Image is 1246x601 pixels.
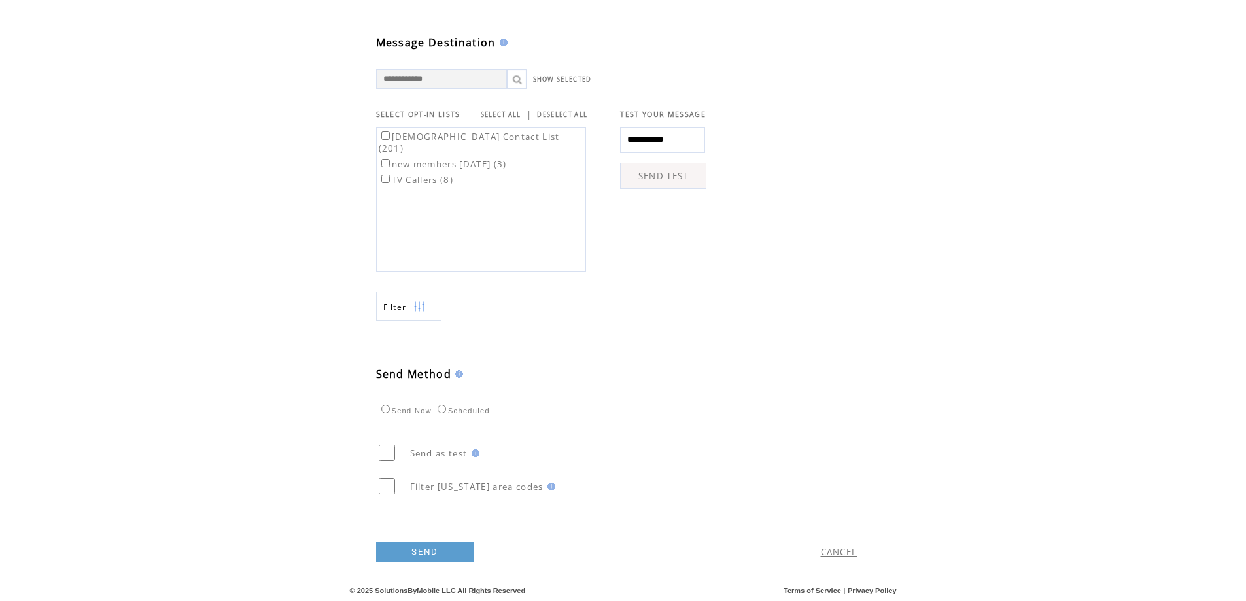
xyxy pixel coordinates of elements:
a: DESELECT ALL [537,111,587,119]
label: TV Callers (8) [379,174,454,186]
a: Terms of Service [784,587,841,594]
input: Scheduled [438,405,446,413]
span: | [527,109,532,120]
span: Filter [US_STATE] area codes [410,481,544,492]
label: [DEMOGRAPHIC_DATA] Contact List (201) [379,131,560,154]
input: [DEMOGRAPHIC_DATA] Contact List (201) [381,131,390,140]
a: SELECT ALL [481,111,521,119]
label: new members [DATE] (3) [379,158,507,170]
img: help.gif [496,39,508,46]
input: TV Callers (8) [381,175,390,183]
a: SHOW SELECTED [533,75,592,84]
span: © 2025 SolutionsByMobile LLC All Rights Reserved [350,587,526,594]
a: Filter [376,292,441,321]
a: SEND [376,542,474,562]
span: Message Destination [376,35,496,50]
input: new members [DATE] (3) [381,159,390,167]
label: Scheduled [434,407,490,415]
img: help.gif [451,370,463,378]
img: filters.png [413,292,425,322]
span: | [843,587,845,594]
span: Send Method [376,367,452,381]
a: Privacy Policy [848,587,897,594]
img: help.gif [468,449,479,457]
span: TEST YOUR MESSAGE [620,110,706,119]
input: Send Now [381,405,390,413]
span: SELECT OPT-IN LISTS [376,110,460,119]
span: Send as test [410,447,468,459]
label: Send Now [378,407,432,415]
img: help.gif [544,483,555,490]
a: SEND TEST [620,163,706,189]
a: CANCEL [821,546,857,558]
span: Show filters [383,301,407,313]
